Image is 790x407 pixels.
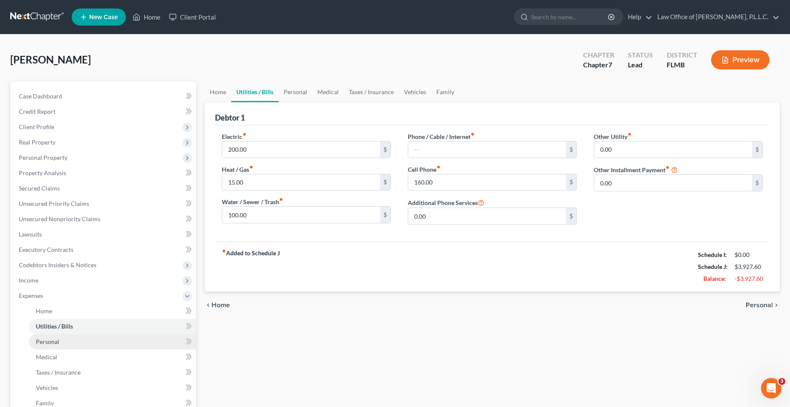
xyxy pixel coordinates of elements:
[19,185,60,192] span: Secured Claims
[222,197,283,206] label: Water / Sewer / Trash
[583,60,614,70] div: Chapter
[566,141,576,158] div: $
[222,249,226,253] i: fiber_manual_record
[279,197,283,202] i: fiber_manual_record
[471,132,475,136] i: fiber_manual_record
[19,92,62,100] span: Case Dashboard
[735,251,763,259] div: $0.00
[36,323,73,330] span: Utilities / Bills
[29,365,196,380] a: Taxes / Insurance
[222,249,280,285] strong: Added to Schedule J
[408,208,566,224] input: --
[12,211,196,227] a: Unsecured Nonpriority Claims
[205,302,230,309] button: chevron_left Home
[344,82,399,102] a: Taxes / Insurance
[624,9,652,25] a: Help
[19,200,89,207] span: Unsecured Priority Claims
[89,14,118,20] span: New Case
[29,319,196,334] a: Utilities / Bills
[408,174,566,191] input: --
[408,197,485,208] label: Additional Phone Services
[19,139,55,146] span: Real Property
[566,208,576,224] div: $
[279,82,312,102] a: Personal
[29,303,196,319] a: Home
[531,9,609,25] input: Search by name...
[566,174,576,191] div: $
[761,378,781,398] iframe: Intercom live chat
[665,165,670,170] i: fiber_manual_record
[222,207,380,223] input: --
[12,242,196,257] a: Executory Contracts
[12,227,196,242] a: Lawsuits
[222,165,253,174] label: Heat / Gas
[36,384,58,391] span: Vehicles
[212,302,230,309] span: Home
[12,181,196,196] a: Secured Claims
[29,349,196,365] a: Medical
[408,132,475,141] label: Phone / Cable / Internet
[627,132,632,136] i: fiber_manual_record
[608,61,612,69] span: 7
[19,169,66,176] span: Property Analysis
[735,263,763,271] div: $3,927.60
[594,141,752,158] input: --
[222,141,380,158] input: --
[431,82,459,102] a: Family
[10,53,91,66] span: [PERSON_NAME]
[12,89,196,104] a: Case Dashboard
[12,196,196,211] a: Unsecured Priority Claims
[222,174,380,191] input: --
[703,275,726,282] strong: Balance:
[29,334,196,349] a: Personal
[19,261,96,268] span: Codebtors Insiders & Notices
[36,307,52,315] span: Home
[36,369,81,376] span: Taxes / Insurance
[711,50,770,69] button: Preview
[12,104,196,119] a: Credit Report
[205,302,212,309] i: chevron_left
[19,277,38,284] span: Income
[436,165,441,169] i: fiber_manual_record
[128,9,165,25] a: Home
[222,132,247,141] label: Electric
[242,132,247,136] i: fiber_manual_record
[698,263,728,270] strong: Schedule J:
[29,380,196,395] a: Vehicles
[215,113,245,123] div: Debtor 1
[399,82,431,102] a: Vehicles
[231,82,279,102] a: Utilities / Bills
[36,353,57,361] span: Medical
[205,82,231,102] a: Home
[594,165,670,174] label: Other Installment Payment
[752,141,762,158] div: $
[19,123,54,130] span: Client Profile
[249,165,253,169] i: fiber_manual_record
[408,141,566,158] input: --
[594,132,632,141] label: Other Utility
[19,215,100,222] span: Unsecured Nonpriority Claims
[36,338,59,345] span: Personal
[408,165,441,174] label: Cell Phone
[36,399,54,407] span: Family
[628,50,653,60] div: Status
[380,141,390,158] div: $
[165,9,220,25] a: Client Portal
[380,174,390,191] div: $
[778,378,785,385] span: 3
[19,231,42,238] span: Lawsuits
[773,302,780,309] i: chevron_right
[19,246,73,253] span: Executory Contracts
[583,50,614,60] div: Chapter
[735,274,763,283] div: -$3,927.60
[653,9,779,25] a: Law Office of [PERSON_NAME], P.L.L.C.
[667,60,697,70] div: FLMB
[19,108,55,115] span: Credit Report
[628,60,653,70] div: Lead
[698,251,727,258] strong: Schedule I:
[19,292,43,299] span: Expenses
[752,175,762,191] div: $
[594,175,752,191] input: --
[746,302,780,309] button: Personal chevron_right
[19,154,67,161] span: Personal Property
